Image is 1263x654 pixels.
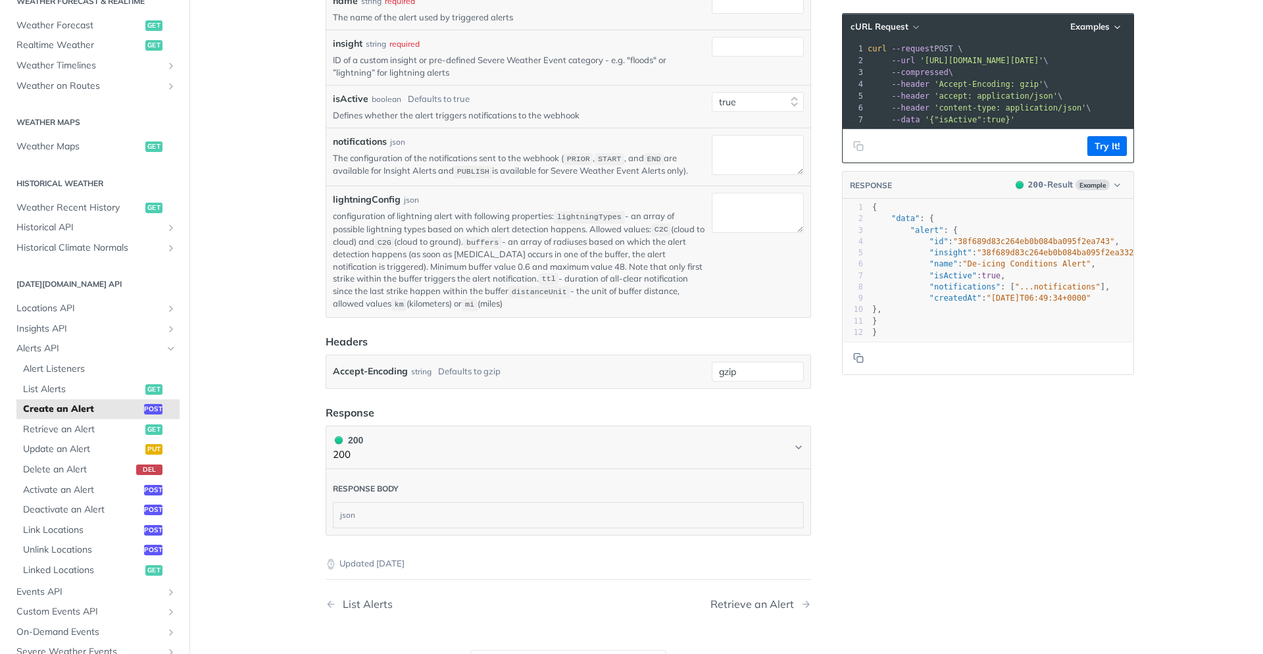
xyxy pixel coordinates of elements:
span: 200 [1028,180,1043,189]
span: get [145,20,162,31]
span: get [145,141,162,152]
div: 6 [843,259,863,270]
span: ttl [542,275,556,284]
a: Weather on RoutesShow subpages for Weather on Routes [10,76,180,96]
span: "...notifications" [1015,282,1101,291]
span: { [872,203,877,212]
span: --header [891,103,929,113]
div: Retrieve an Alert [710,598,801,611]
h2: Weather Maps [10,116,180,128]
p: The configuration of the notifications sent to the webhook ( , , and are available for Insight Al... [333,152,706,178]
span: "notifications" [929,282,1001,291]
span: Alerts API [16,342,162,355]
span: PRIOR [567,155,590,164]
span: } [872,328,877,337]
p: ID of a custom insight or pre-defined Severe Weather Event category - e.g. "floods" or ”lightning... [333,54,706,78]
button: Show subpages for On-Demand Events [166,627,176,638]
div: Headers [326,334,368,349]
span: --url [891,56,915,65]
button: 200 200200 [333,433,804,463]
button: Show subpages for Events API [166,587,176,597]
span: "data" [891,214,920,223]
div: 4 [843,78,865,90]
a: Retrieve an Alertget [16,420,180,440]
span: Historical API [16,221,162,234]
span: Create an Alert [23,403,141,416]
h2: [DATE][DOMAIN_NAME] API [10,278,180,290]
span: post [144,505,162,515]
span: km [395,300,404,309]
span: 'Accept-Encoding: gzip' [934,80,1043,89]
button: Show subpages for Historical API [166,222,176,233]
a: Link Locationspost [16,520,180,540]
span: : [ ], [872,282,1110,291]
div: boolean [372,93,401,105]
span: --request [891,44,934,53]
span: get [145,40,162,51]
label: isActive [333,92,368,106]
span: "alert" [910,226,944,235]
span: '{"isActive":true}' [925,115,1015,124]
span: C2C [655,226,668,235]
span: END [647,155,661,164]
span: mi [465,300,474,309]
span: : { [872,226,958,235]
a: Linked Locationsget [16,561,180,580]
a: Weather TimelinesShow subpages for Weather Timelines [10,56,180,76]
span: post [144,404,162,415]
span: POST \ [868,44,963,53]
a: Next Page: Retrieve an Alert [710,598,811,611]
a: Weather Mapsget [10,137,180,157]
p: 200 [333,447,363,463]
a: Alert Listeners [16,359,180,379]
div: 10 [843,304,863,315]
div: Response body [333,484,399,494]
a: Activate an Alertpost [16,480,180,500]
span: distanceUnit [512,288,567,297]
span: get [145,424,162,435]
span: List Alerts [23,383,142,396]
button: Try It! [1087,136,1127,156]
span: get [145,384,162,395]
a: List Alertsget [16,380,180,399]
p: Updated [DATE] [326,557,811,570]
span: Weather Forecast [16,19,142,32]
span: Linked Locations [23,564,142,577]
button: Show subpages for Locations API [166,303,176,314]
a: Weather Forecastget [10,16,180,36]
span: curl [868,44,887,53]
span: get [145,565,162,576]
div: List Alerts [336,598,393,611]
span: "38f689d83c264eb0b084ba095f2ea332" [977,248,1139,257]
h2: Historical Weather [10,178,180,189]
div: 1 [843,43,865,55]
span: --header [891,91,929,101]
span: \ [868,56,1049,65]
span: '[URL][DOMAIN_NAME][DATE]' [920,56,1043,65]
button: Copy to clipboard [849,348,868,368]
span: Delete an Alert [23,463,133,476]
div: 11 [843,316,863,327]
a: Locations APIShow subpages for Locations API [10,299,180,318]
span: Update an Alert [23,443,142,456]
button: Hide subpages for Alerts API [166,343,176,354]
div: json [404,194,419,206]
div: required [389,38,420,50]
span: : { [872,214,934,223]
p: Defines whether the alert triggers notifications to the webhook [333,109,706,121]
span: --header [891,80,929,89]
button: Show subpages for Weather Timelines [166,61,176,71]
span: "[DATE]T06:49:34+0000" [986,293,1091,303]
div: 6 [843,102,865,114]
div: 12 [843,327,863,338]
span: Insights API [16,322,162,336]
button: 200200-ResultExample [1009,178,1127,191]
a: On-Demand EventsShow subpages for On-Demand Events [10,622,180,642]
div: - Result [1028,178,1073,191]
span: "id" [929,237,949,246]
svg: Chevron [793,442,804,453]
div: 200 [333,433,363,447]
div: 3 [843,66,865,78]
span: 'accept: application/json' [934,91,1058,101]
span: "38f689d83c264eb0b084ba095f2ea743" [953,237,1115,246]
